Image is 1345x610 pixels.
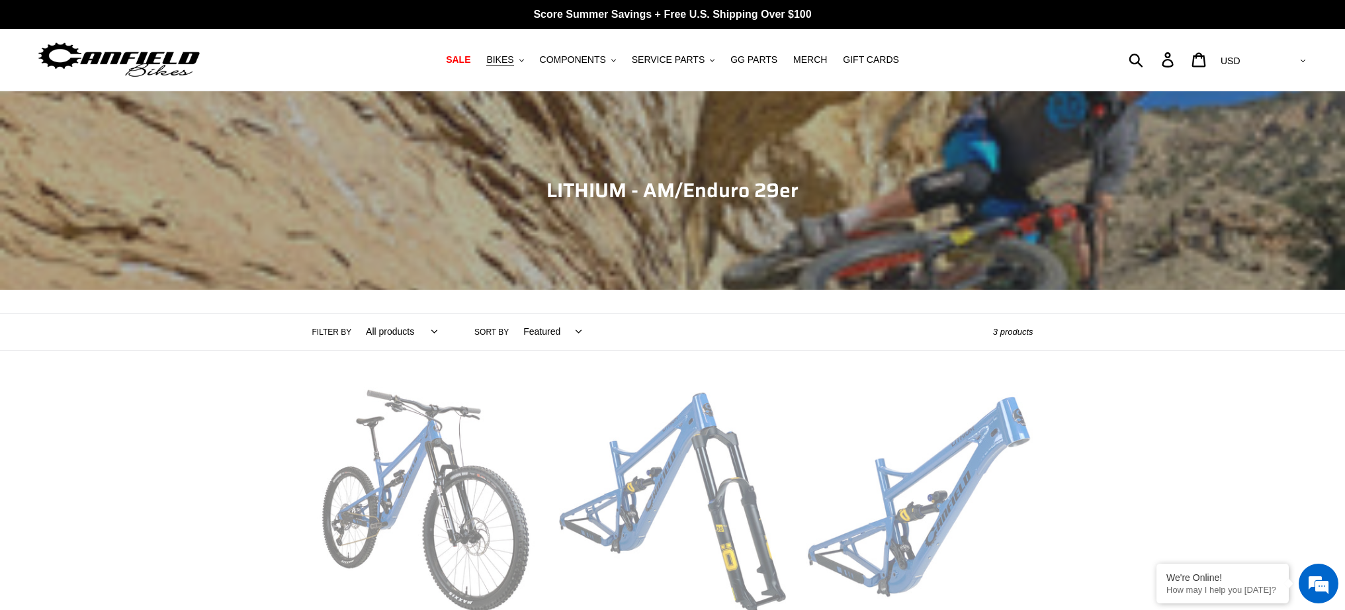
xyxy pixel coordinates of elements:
label: Filter by [312,326,352,338]
a: MERCH [787,51,834,69]
span: MERCH [793,54,827,65]
p: How may I help you today? [1166,585,1279,595]
button: SERVICE PARTS [625,51,721,69]
span: COMPONENTS [540,54,606,65]
label: Sort by [474,326,509,338]
span: 3 products [993,327,1033,337]
span: BIKES [486,54,513,65]
img: Canfield Bikes [36,39,202,81]
a: GIFT CARDS [836,51,906,69]
input: Search [1136,45,1170,74]
span: SERVICE PARTS [632,54,705,65]
a: GG PARTS [724,51,784,69]
button: BIKES [480,51,530,69]
div: We're Online! [1166,572,1279,583]
span: LITHIUM - AM/Enduro 29er [546,175,799,206]
a: SALE [439,51,477,69]
span: SALE [446,54,470,65]
span: GG PARTS [730,54,777,65]
span: GIFT CARDS [843,54,899,65]
button: COMPONENTS [533,51,623,69]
